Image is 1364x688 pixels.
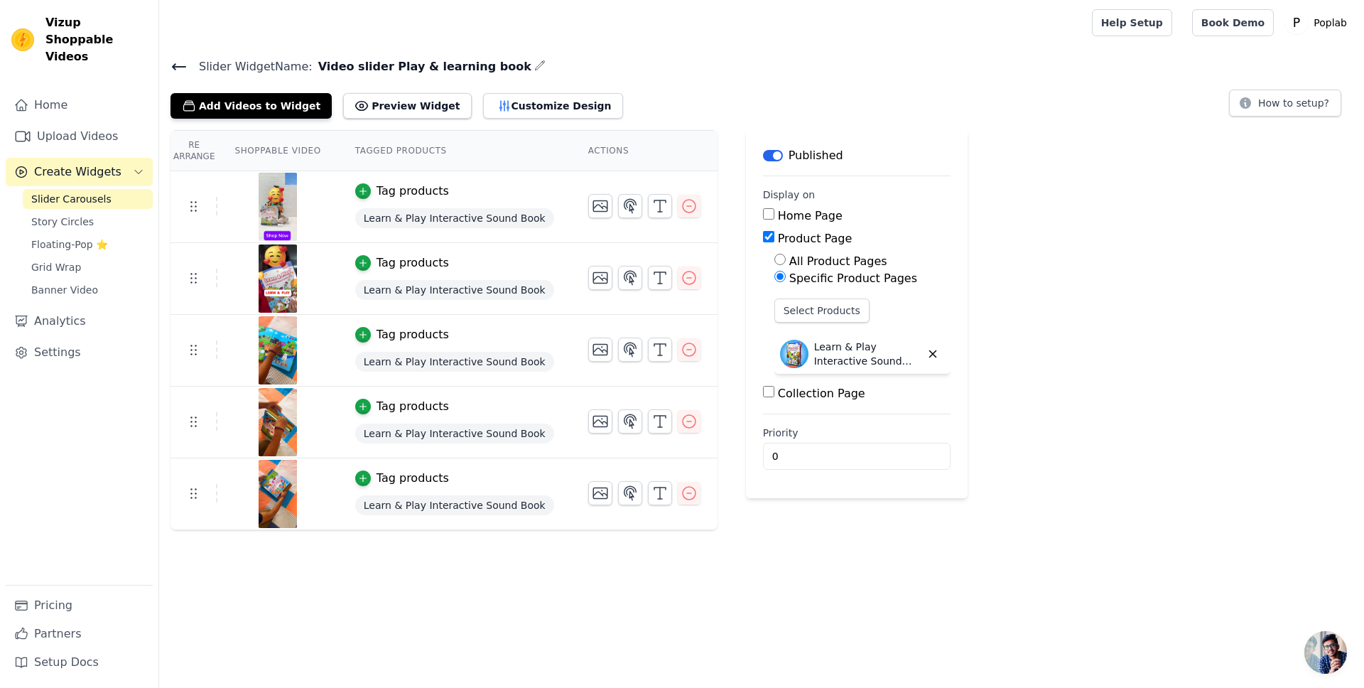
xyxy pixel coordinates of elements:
[921,342,945,366] button: Delete widget
[1308,10,1353,36] p: Poplab
[338,131,571,171] th: Tagged Products
[6,338,153,367] a: Settings
[571,131,718,171] th: Actions
[1192,9,1274,36] a: Book Demo
[588,481,612,505] button: Change Thumbnail
[355,280,554,300] span: Learn & Play Interactive Sound Book
[588,409,612,434] button: Change Thumbnail
[355,495,554,515] span: Learn & Play Interactive Sound Book
[377,254,449,272] div: Tag products
[377,326,449,343] div: Tag products
[1293,16,1300,30] text: P
[780,340,808,368] img: Learn & Play Interactive Sound Book
[1285,10,1353,36] button: P Poplab
[774,299,870,323] button: Select Products
[355,254,449,272] button: Tag products
[355,424,554,444] span: Learn & Play Interactive Sound Book
[23,235,153,254] a: Floating-Pop ⭐
[377,398,449,415] div: Tag products
[11,28,34,51] img: Vizup
[31,283,98,297] span: Banner Video
[483,93,623,119] button: Customize Design
[789,272,917,285] label: Specific Product Pages
[778,209,843,222] label: Home Page
[355,352,554,372] span: Learn & Play Interactive Sound Book
[6,158,153,186] button: Create Widgets
[355,398,449,415] button: Tag products
[377,183,449,200] div: Tag products
[355,470,449,487] button: Tag products
[258,388,298,456] img: vizup-images-8b78.png
[534,57,546,76] div: Edit Name
[45,14,147,65] span: Vizup Shoppable Videos
[6,307,153,335] a: Analytics
[1229,90,1341,117] button: How to setup?
[170,131,217,171] th: Re Arrange
[170,93,332,119] button: Add Videos to Widget
[188,58,313,75] span: Slider Widget Name:
[258,173,298,241] img: vizup-images-7ba5.png
[6,91,153,119] a: Home
[6,122,153,151] a: Upload Videos
[588,266,612,290] button: Change Thumbnail
[1229,100,1341,113] a: How to setup?
[778,232,852,245] label: Product Page
[31,237,108,252] span: Floating-Pop ⭐
[1304,631,1347,674] a: Open chat
[355,208,554,228] span: Learn & Play Interactive Sound Book
[23,280,153,300] a: Banner Video
[355,326,449,343] button: Tag products
[258,460,298,528] img: vizup-images-ca97.png
[313,58,531,75] span: Video slider Play & learning book
[31,260,81,274] span: Grid Wrap
[588,338,612,362] button: Change Thumbnail
[258,316,298,385] img: vizup-images-1c6a.png
[217,131,337,171] th: Shoppable Video
[1092,9,1172,36] a: Help Setup
[355,183,449,200] button: Tag products
[23,257,153,277] a: Grid Wrap
[6,620,153,648] a: Partners
[23,212,153,232] a: Story Circles
[6,648,153,677] a: Setup Docs
[34,163,121,181] span: Create Widgets
[814,340,921,368] p: Learn & Play Interactive Sound Book
[343,93,471,119] button: Preview Widget
[23,189,153,209] a: Slider Carousels
[588,194,612,218] button: Change Thumbnail
[789,147,843,164] p: Published
[31,215,94,229] span: Story Circles
[258,244,298,313] img: vizup-images-cf16.png
[31,192,112,206] span: Slider Carousels
[763,188,816,202] legend: Display on
[6,591,153,620] a: Pricing
[377,470,449,487] div: Tag products
[778,387,865,400] label: Collection Page
[789,254,887,268] label: All Product Pages
[763,426,951,440] label: Priority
